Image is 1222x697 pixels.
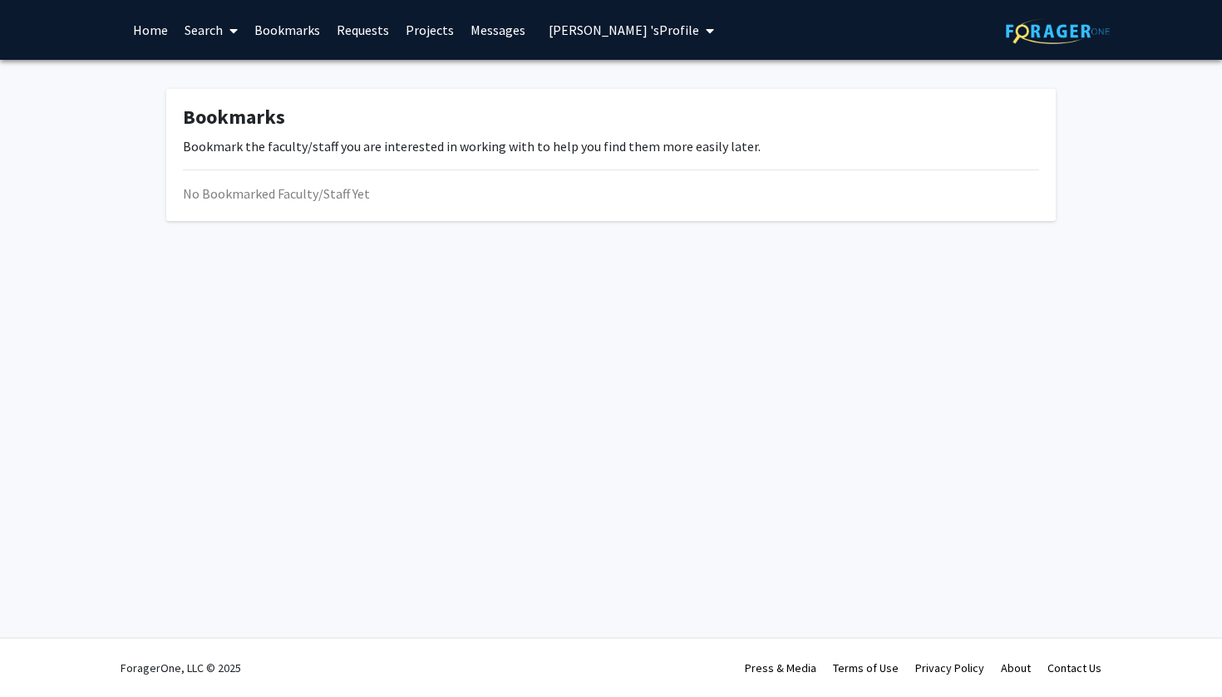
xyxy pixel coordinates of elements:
[745,660,816,675] a: Press & Media
[833,660,899,675] a: Terms of Use
[1047,660,1101,675] a: Contact Us
[246,1,328,59] a: Bookmarks
[462,1,534,59] a: Messages
[1006,18,1110,44] img: ForagerOne Logo
[549,22,699,38] span: [PERSON_NAME] 's Profile
[176,1,246,59] a: Search
[328,1,397,59] a: Requests
[397,1,462,59] a: Projects
[1001,660,1031,675] a: About
[183,136,1039,156] p: Bookmark the faculty/staff you are interested in working with to help you find them more easily l...
[915,660,984,675] a: Privacy Policy
[183,106,1039,130] h1: Bookmarks
[183,184,1039,204] div: No Bookmarked Faculty/Staff Yet
[121,639,241,697] div: ForagerOne, LLC © 2025
[125,1,176,59] a: Home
